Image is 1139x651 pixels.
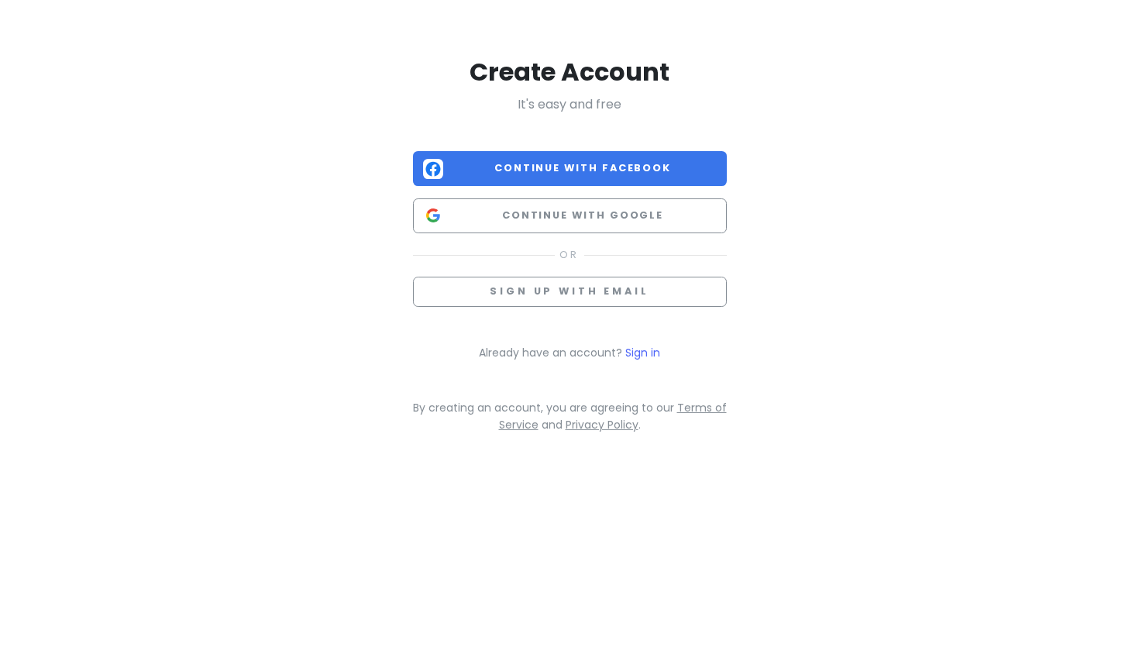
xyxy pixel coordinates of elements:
[499,400,727,432] a: Terms of Service
[413,344,727,361] p: Already have an account?
[413,399,727,434] p: By creating an account, you are agreeing to our and .
[449,208,717,223] span: Continue with Google
[413,277,727,307] button: Sign up with email
[413,151,727,186] button: Continue with Facebook
[566,417,638,432] a: Privacy Policy
[423,205,443,226] img: Google logo
[625,345,660,360] a: Sign in
[413,56,727,88] h2: Create Account
[413,198,727,233] button: Continue with Google
[423,159,443,179] img: Facebook logo
[413,95,727,115] p: It's easy and free
[449,160,717,176] span: Continue with Facebook
[490,284,649,298] span: Sign up with email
